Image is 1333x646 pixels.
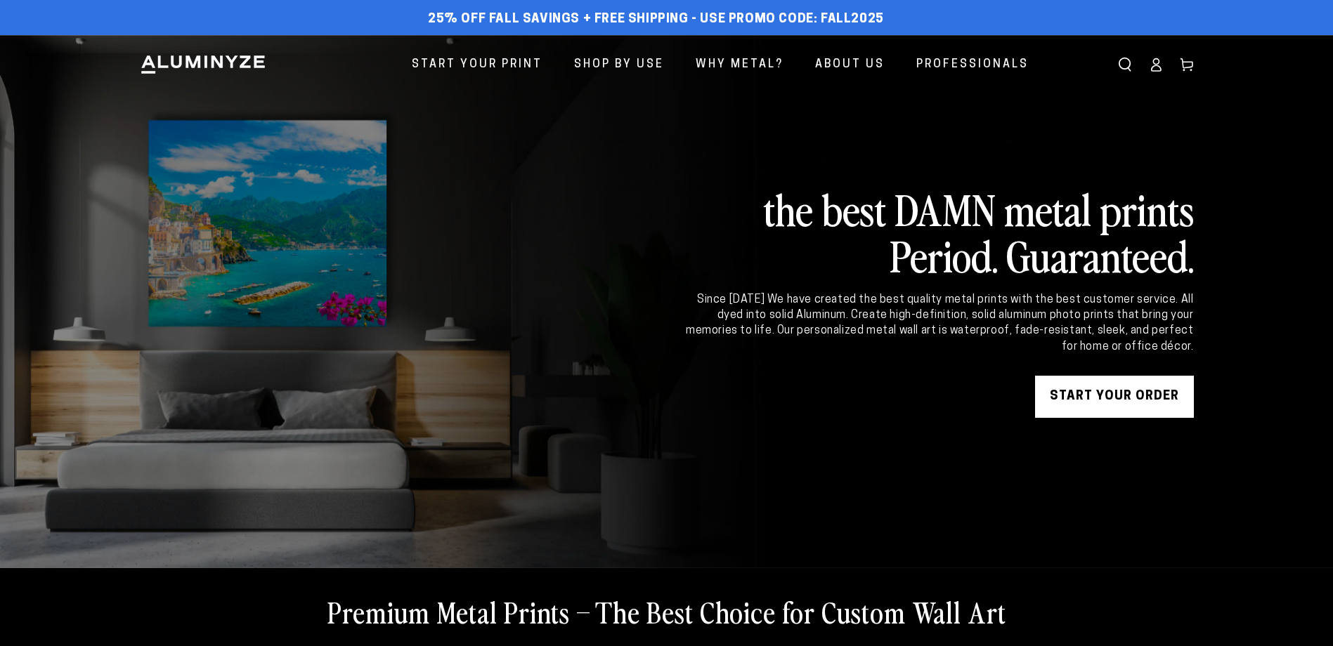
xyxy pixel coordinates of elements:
span: Start Your Print [412,55,542,75]
img: Aluminyze [140,54,266,75]
summary: Search our site [1110,49,1140,80]
h2: the best DAMN metal prints Period. Guaranteed. [684,185,1194,278]
span: 25% off FALL Savings + Free Shipping - Use Promo Code: FALL2025 [428,12,884,27]
span: Professionals [916,55,1029,75]
div: Since [DATE] We have created the best quality metal prints with the best customer service. All dy... [684,292,1194,355]
a: START YOUR Order [1035,376,1194,418]
a: About Us [805,46,895,84]
span: About Us [815,55,885,75]
a: Shop By Use [564,46,675,84]
h2: Premium Metal Prints – The Best Choice for Custom Wall Art [327,593,1006,630]
span: Why Metal? [696,55,783,75]
span: Shop By Use [574,55,664,75]
a: Start Your Print [401,46,553,84]
a: Why Metal? [685,46,794,84]
a: Professionals [906,46,1039,84]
